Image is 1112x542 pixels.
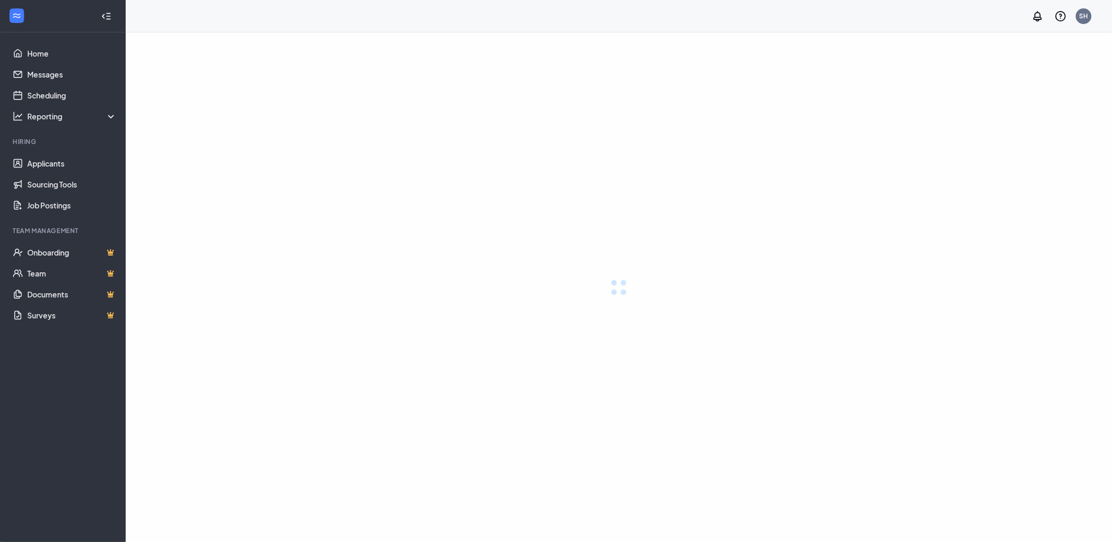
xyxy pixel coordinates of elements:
[27,153,117,174] a: Applicants
[1031,10,1044,23] svg: Notifications
[27,242,117,263] a: OnboardingCrown
[101,11,112,21] svg: Collapse
[1080,12,1088,20] div: SH
[27,43,117,64] a: Home
[27,174,117,195] a: Sourcing Tools
[1054,10,1067,23] svg: QuestionInfo
[27,263,117,284] a: TeamCrown
[27,195,117,216] a: Job Postings
[13,137,115,146] div: Hiring
[27,284,117,305] a: DocumentsCrown
[12,10,22,21] svg: WorkstreamLogo
[13,226,115,235] div: Team Management
[27,85,117,106] a: Scheduling
[27,111,117,121] div: Reporting
[27,64,117,85] a: Messages
[27,305,117,326] a: SurveysCrown
[13,111,23,121] svg: Analysis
